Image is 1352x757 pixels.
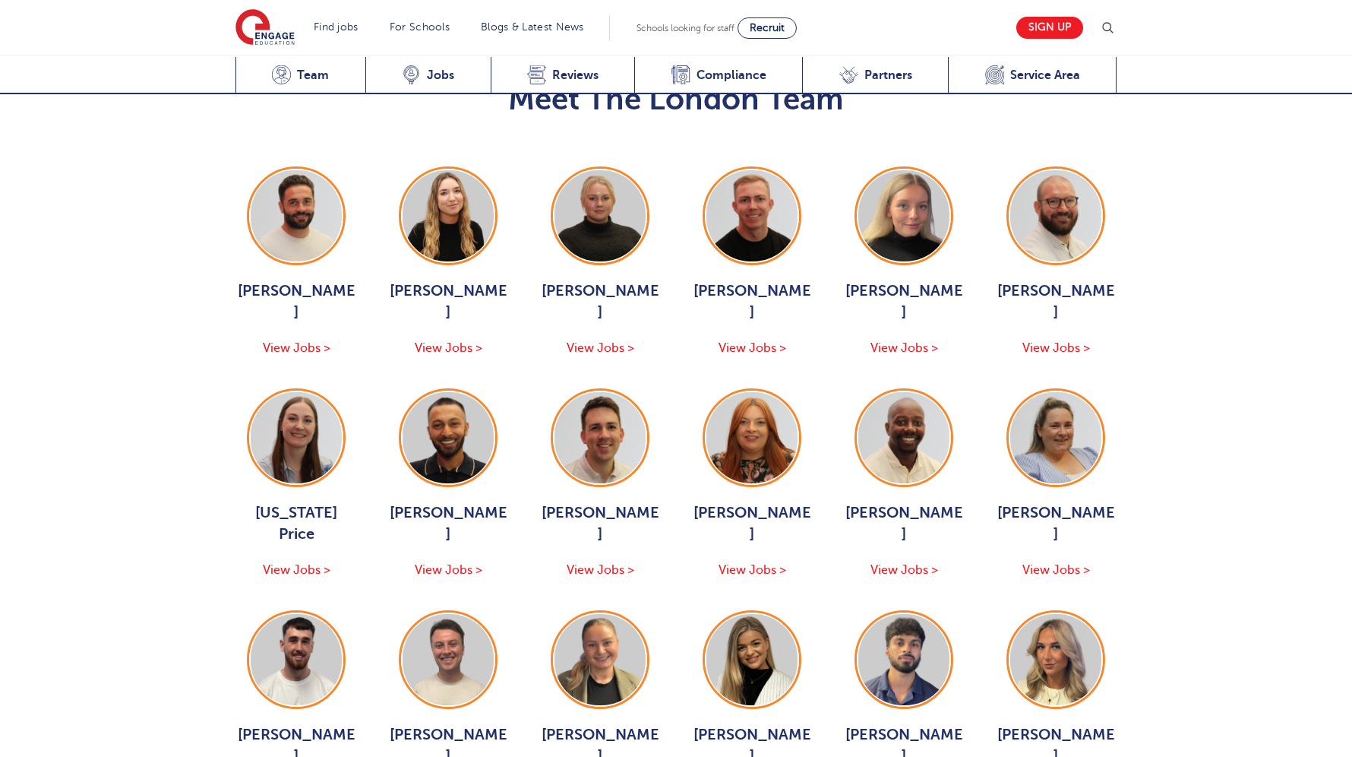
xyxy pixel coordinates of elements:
[750,22,785,33] span: Recruit
[843,502,965,545] span: [PERSON_NAME]
[995,502,1117,545] span: [PERSON_NAME]
[637,23,734,33] span: Schools looking for staff
[491,57,635,94] a: Reviews
[1010,614,1101,705] img: Lilly Osman
[387,166,509,358] a: [PERSON_NAME] View Jobs >
[539,166,661,358] a: [PERSON_NAME] View Jobs >
[235,280,357,323] span: [PERSON_NAME]
[403,170,494,261] img: Alice Thwaites
[403,614,494,705] img: Jack McColl
[691,502,813,545] span: [PERSON_NAME]
[870,563,938,577] span: View Jobs >
[481,21,584,33] a: Blogs & Latest News
[719,341,786,355] span: View Jobs >
[1010,392,1101,483] img: Grace Lampard
[251,614,342,705] img: Jamie Rant
[314,21,359,33] a: Find jobs
[387,280,509,323] span: [PERSON_NAME]
[235,166,357,358] a: [PERSON_NAME] View Jobs >
[415,563,482,577] span: View Jobs >
[1022,341,1090,355] span: View Jobs >
[691,280,813,323] span: [PERSON_NAME]
[706,170,798,261] img: Zack Neal
[995,166,1117,358] a: [PERSON_NAME] View Jobs >
[251,170,342,261] img: Jack Hope
[554,170,646,261] img: Bethany Johnson
[235,502,357,545] span: [US_STATE] Price
[539,502,661,545] span: [PERSON_NAME]
[1010,68,1080,83] span: Service Area
[697,68,766,83] span: Compliance
[387,502,509,545] span: [PERSON_NAME]
[235,9,295,47] img: Engage Education
[1022,563,1090,577] span: View Jobs >
[995,388,1117,580] a: [PERSON_NAME] View Jobs >
[706,392,798,483] img: Laura Dunne
[738,17,797,39] a: Recruit
[387,388,509,580] a: [PERSON_NAME] View Jobs >
[263,563,330,577] span: View Jobs >
[567,563,634,577] span: View Jobs >
[552,68,599,83] span: Reviews
[719,563,786,577] span: View Jobs >
[567,341,634,355] span: View Jobs >
[235,388,357,580] a: [US_STATE] Price View Jobs >
[948,57,1117,94] a: Service Area
[415,341,482,355] span: View Jobs >
[870,341,938,355] span: View Jobs >
[802,57,948,94] a: Partners
[427,68,454,83] span: Jobs
[995,280,1117,323] span: [PERSON_NAME]
[858,614,949,705] img: Sayedul Alam
[1016,17,1083,39] a: Sign up
[297,68,329,83] span: Team
[843,388,965,580] a: [PERSON_NAME] View Jobs >
[263,341,330,355] span: View Jobs >
[864,68,912,83] span: Partners
[235,57,365,94] a: Team
[554,614,646,705] img: Poppy Watson-Price
[390,21,450,33] a: For Schools
[843,280,965,323] span: [PERSON_NAME]
[858,392,949,483] img: Teshome Dennis
[843,166,965,358] a: [PERSON_NAME] View Jobs >
[251,392,342,483] img: Georgia Price
[706,614,798,705] img: Lauren Ball
[539,280,661,323] span: [PERSON_NAME]
[235,81,1117,118] h2: Meet The London Team
[365,57,491,94] a: Jobs
[691,388,813,580] a: [PERSON_NAME] View Jobs >
[403,392,494,483] img: Parth Patel
[691,166,813,358] a: [PERSON_NAME] View Jobs >
[539,388,661,580] a: [PERSON_NAME] View Jobs >
[634,57,802,94] a: Compliance
[554,392,646,483] img: Joseph Weeden
[858,170,949,261] img: Isabel Murphy
[1010,170,1101,261] img: Simon Whitcombe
